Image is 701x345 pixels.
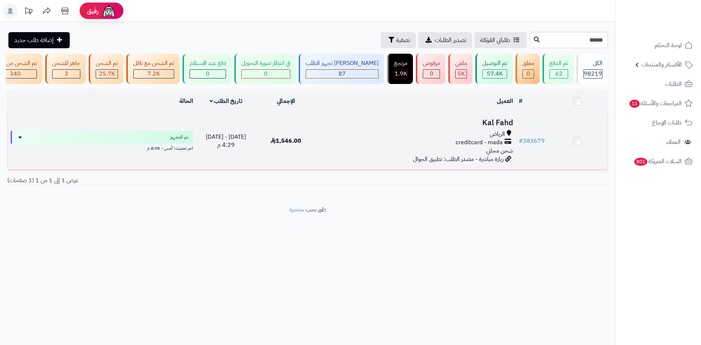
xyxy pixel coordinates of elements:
span: 62 [555,69,563,78]
div: 0 [523,70,534,78]
a: تم الشحن 25.7K [87,54,125,84]
a: السلات المتروكة801 [620,153,697,170]
a: تم الدفع 62 [541,54,575,84]
div: معلق [522,59,534,68]
a: الكل98219 [575,54,609,84]
a: مرفوض 0 [414,54,447,84]
span: تم التجهيز [170,134,189,141]
span: # [519,137,523,145]
span: العملاء [666,137,681,147]
div: جاهز للشحن [52,59,80,68]
div: 62 [550,70,568,78]
a: طلباتي المُوكلة [474,32,527,48]
a: مرتجع 1.9K [386,54,414,84]
img: ai-face.png [101,4,116,18]
a: معلق 0 [514,54,541,84]
span: تصدير الطلبات [435,36,466,45]
a: العميل [497,97,513,106]
a: متجرة [290,205,303,214]
a: [PERSON_NAME] تجهيز الطلب 87 [297,54,386,84]
div: في انتظار صورة التحويل [241,59,290,68]
a: إضافة طلب جديد [8,32,70,48]
span: 0 [264,69,268,78]
div: عرض 1 إلى 1 من 1 (1 صفحات) [2,176,308,185]
span: إضافة طلب جديد [14,36,54,45]
span: السلات المتروكة [633,156,682,166]
div: 57425 [483,70,507,78]
a: # [519,97,522,106]
span: 98219 [584,69,602,78]
div: 87 [306,70,378,78]
div: 5030 [456,70,467,78]
span: الطلبات [665,79,682,89]
span: 0 [526,69,530,78]
span: الأقسام والمنتجات [641,60,682,70]
div: تم الشحن مع ناقل [133,59,174,68]
span: 11 [629,100,640,108]
a: تاريخ الطلب [210,97,243,106]
div: ملغي [455,59,467,68]
div: تم الشحن [96,59,118,68]
div: اخر تحديث: أمس - 8:05 م [11,144,193,152]
span: المراجعات والأسئلة [629,98,682,108]
span: 801 [634,158,647,166]
div: مرفوض [423,59,440,68]
span: رفيق [87,7,99,15]
a: تحديثات المنصة [19,4,38,20]
div: 0 [242,70,290,78]
a: طلبات الإرجاع [620,114,697,131]
span: 57.4K [487,69,503,78]
a: تم الشحن مع ناقل 7.2K [125,54,181,84]
span: الرياض [490,130,505,138]
span: 0 [206,69,210,78]
span: 340 [10,69,21,78]
a: الإجمالي [277,97,295,106]
span: تصفية [396,36,410,45]
a: جاهز للشحن 3 [44,54,87,84]
span: [DATE] - [DATE] 4:29 م [206,133,246,150]
span: شحن مجاني [486,146,513,155]
a: الحالة [179,97,193,106]
div: 0 [423,70,440,78]
a: في انتظار صورة التحويل 0 [233,54,297,84]
span: 0 [430,69,433,78]
span: زيارة مباشرة - مصدر الطلب: تطبيق الجوال [413,155,503,164]
div: 7222 [134,70,174,78]
span: 87 [338,69,346,78]
span: 3 [65,69,68,78]
span: 7.2K [148,69,160,78]
span: 25.7K [99,69,115,78]
div: 1874 [394,70,407,78]
span: 1,546.00 [271,137,301,145]
span: 1.9K [395,69,407,78]
a: المراجعات والأسئلة11 [620,95,697,112]
div: 25676 [96,70,118,78]
span: 5K [457,69,465,78]
div: 3 [53,70,80,78]
span: طلبات الإرجاع [652,118,682,128]
div: تم التوصيل [482,59,507,68]
div: دفع عند الاستلام [189,59,226,68]
span: لوحة التحكم [655,40,682,50]
a: دفع عند الاستلام 0 [181,54,233,84]
span: creditcard - mada [456,138,503,147]
a: #383679 [519,137,545,145]
a: العملاء [620,133,697,151]
button: تصفية [381,32,416,48]
div: الكل [583,59,602,68]
div: 0 [190,70,226,78]
a: تم التوصيل 57.4K [474,54,514,84]
a: لوحة التحكم [620,37,697,54]
span: طلباتي المُوكلة [480,36,510,45]
a: الطلبات [620,75,697,93]
a: تصدير الطلبات [418,32,472,48]
a: ملغي 5K [447,54,474,84]
div: مرتجع [394,59,407,68]
div: تم الدفع [549,59,568,68]
h3: Kal Fahd [319,119,513,127]
div: [PERSON_NAME] تجهيز الطلب [306,59,379,68]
